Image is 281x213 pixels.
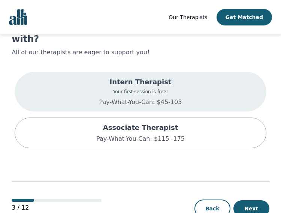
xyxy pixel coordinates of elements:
[96,122,185,133] p: Associate Therapist
[99,98,182,107] p: Pay-What-You-Can: $45-105
[96,134,185,143] p: Pay-What-You-Can: $115 -175
[99,89,182,95] p: Your first session is free!
[99,77,182,87] p: Intern Therapist
[12,203,102,212] p: 3 / 12
[169,13,207,22] a: Our Therapists
[169,14,207,20] span: Our Therapists
[217,9,272,25] button: Get Matched
[12,48,269,57] p: All of our therapists are eager to support you!
[9,9,27,25] img: alli logo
